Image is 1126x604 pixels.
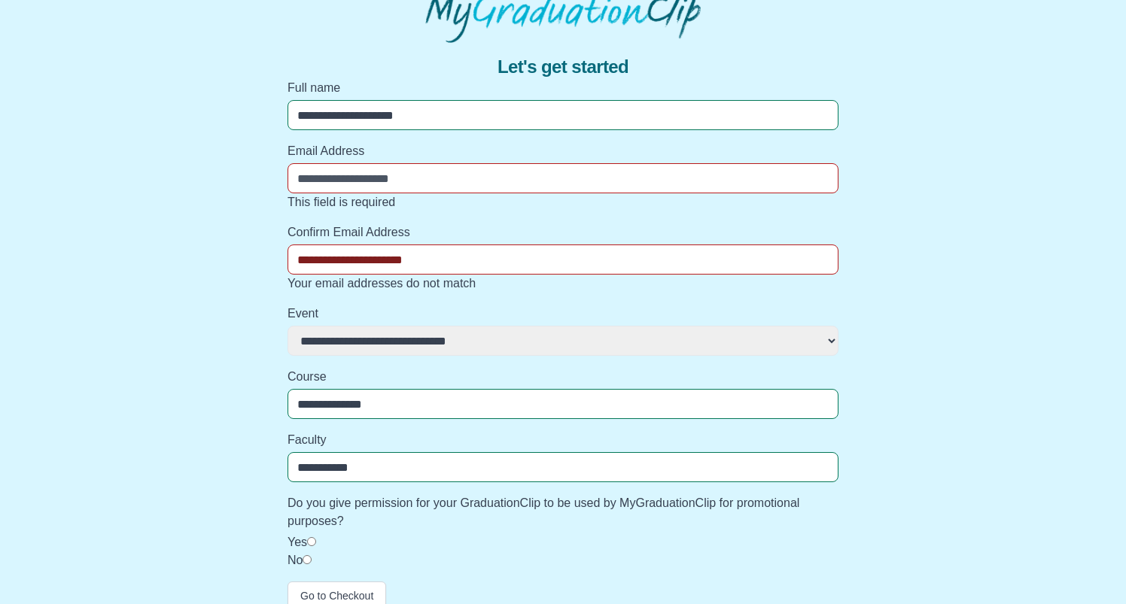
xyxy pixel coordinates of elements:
label: Faculty [288,431,838,449]
span: Let's get started [498,55,628,79]
label: Course [288,368,838,386]
label: Event [288,305,838,323]
span: Your email addresses do not match [288,277,476,290]
span: This field is required [288,196,395,208]
label: Full name [288,79,838,97]
label: No [288,554,303,566]
label: Yes [288,536,307,548]
label: Email Address [288,142,838,160]
label: Confirm Email Address [288,223,838,241]
label: Do you give permission for your GraduationClip to be used by MyGraduationClip for promotional pur... [288,494,838,530]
